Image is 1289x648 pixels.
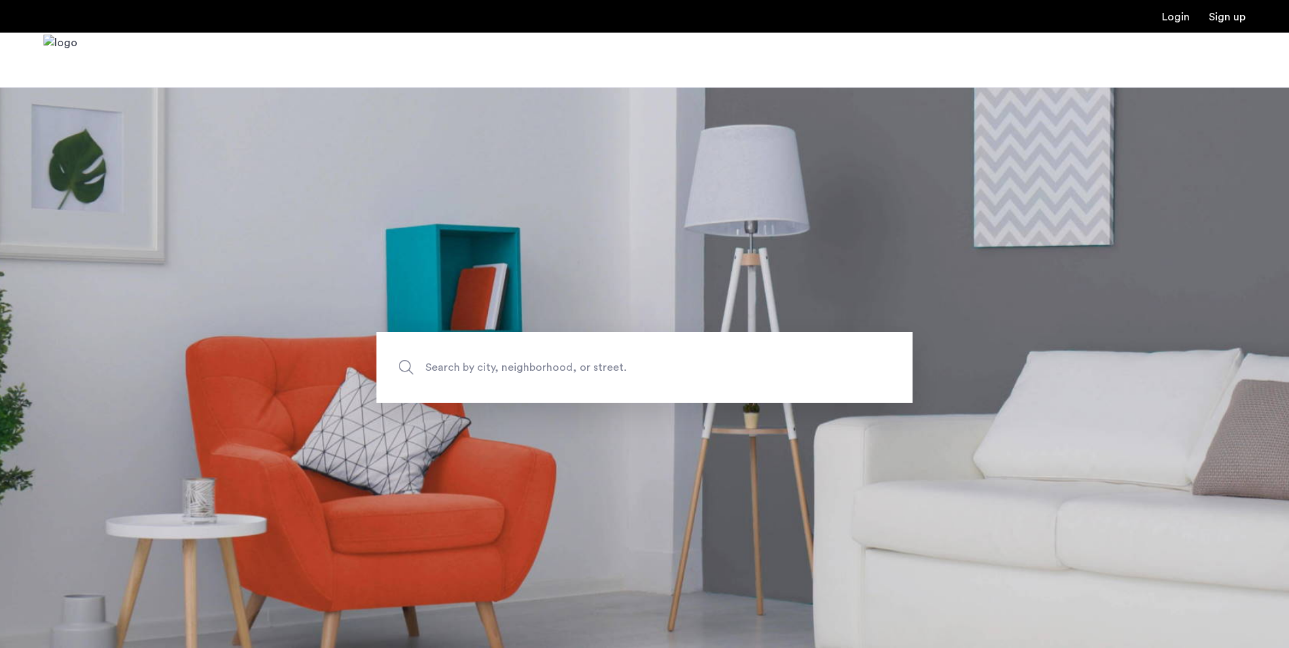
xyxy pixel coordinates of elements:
[425,359,800,377] span: Search by city, neighborhood, or street.
[1209,12,1246,22] a: Registration
[43,35,77,86] a: Cazamio Logo
[43,35,77,86] img: logo
[1162,12,1190,22] a: Login
[376,332,913,403] input: Apartment Search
